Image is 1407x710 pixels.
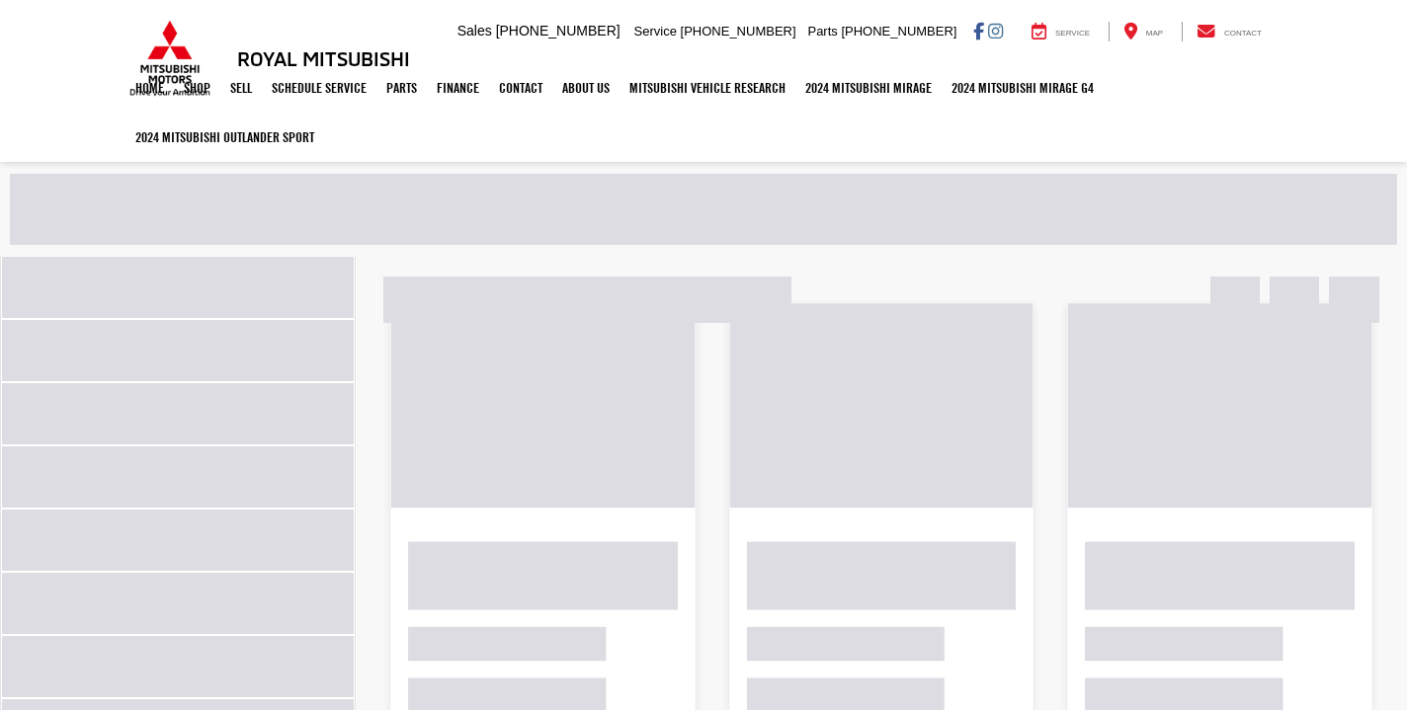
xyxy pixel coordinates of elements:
[988,23,1003,39] a: Instagram: Click to visit our Instagram page
[620,63,795,113] a: Mitsubishi Vehicle Research
[1224,29,1262,38] span: Contact
[841,24,956,39] span: [PHONE_NUMBER]
[220,63,262,113] a: Sell
[496,23,621,39] span: [PHONE_NUMBER]
[125,20,214,97] img: Mitsubishi
[1055,29,1090,38] span: Service
[634,24,677,39] span: Service
[376,63,427,113] a: Parts: Opens in a new tab
[942,63,1104,113] a: 2024 Mitsubishi Mirage G4
[1146,29,1163,38] span: Map
[552,63,620,113] a: About Us
[807,24,837,39] span: Parts
[1017,22,1105,41] a: Service
[973,23,984,39] a: Facebook: Click to visit our Facebook page
[174,63,220,113] a: Shop
[125,63,174,113] a: Home
[489,63,552,113] a: Contact
[681,24,796,39] span: [PHONE_NUMBER]
[237,47,410,69] h3: Royal Mitsubishi
[457,23,492,39] span: Sales
[125,113,324,162] a: 2024 Mitsubishi Outlander SPORT
[795,63,942,113] a: 2024 Mitsubishi Mirage
[262,63,376,113] a: Schedule Service: Opens in a new tab
[427,63,489,113] a: Finance
[1182,22,1277,41] a: Contact
[1109,22,1178,41] a: Map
